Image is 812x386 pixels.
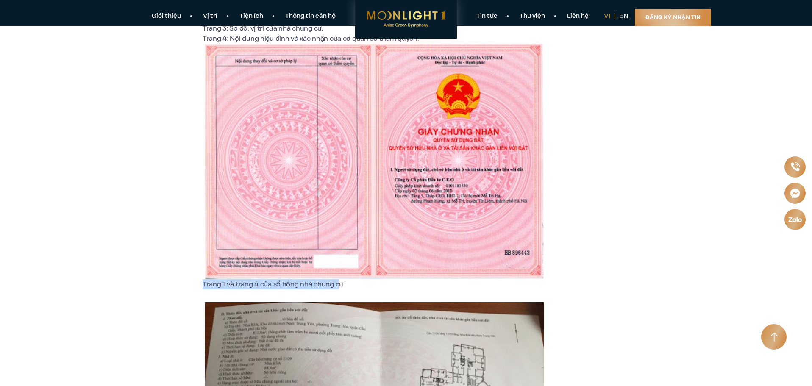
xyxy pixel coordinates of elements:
[192,12,228,21] a: Vị trí
[619,11,628,21] a: en
[228,12,274,21] a: Tiện ích
[790,161,801,172] img: Phone icon
[509,12,556,21] a: Thư viện
[770,332,778,342] img: Arrow icon
[203,279,546,289] p: Trang 1 và trang 4 của sổ hồng nhà chung cư
[203,34,419,43] span: Trang 4: Nội dung hiệu đính và xác nhận của cơ quan có thẩm quyền.
[788,215,803,223] img: Zalo icon
[604,11,610,21] a: vi
[141,12,192,21] a: Giới thiệu
[465,12,509,21] a: Tin tức
[205,44,544,279] img: Trang 1 và trang 4 của sổ hồng nhà chung cư
[556,12,600,21] a: Liên hệ
[274,12,347,21] a: Thông tin căn hộ
[635,9,711,26] a: Đăng ký nhận tin
[789,187,801,199] img: Messenger icon
[203,24,323,33] span: Trang 3: Sơ đồ, vị trí của nhà chung cư.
